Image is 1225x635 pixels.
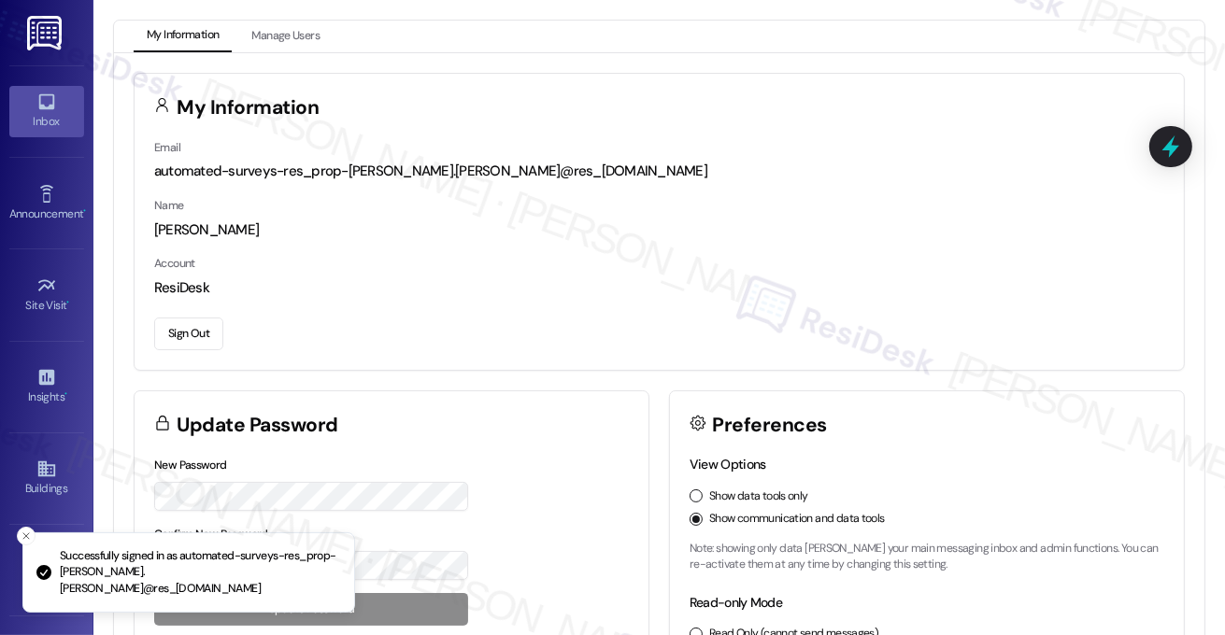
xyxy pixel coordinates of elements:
label: Account [154,256,195,271]
h3: My Information [178,98,320,118]
p: Note: showing only data [PERSON_NAME] your main messaging inbox and admin functions. You can re-a... [690,541,1164,573]
span: • [64,388,67,401]
label: View Options [690,456,766,473]
label: New Password [154,458,227,473]
label: Email [154,140,180,155]
label: Show data tools only [709,488,808,505]
span: • [83,205,86,218]
p: Successfully signed in as automated-surveys-res_prop-[PERSON_NAME].[PERSON_NAME]@res_[DOMAIN_NAME] [60,548,339,598]
a: Leads [9,545,84,596]
div: automated-surveys-res_prop-[PERSON_NAME].[PERSON_NAME]@res_[DOMAIN_NAME] [154,162,1164,181]
div: [PERSON_NAME] [154,220,1164,240]
label: Name [154,198,184,213]
img: ResiDesk Logo [27,16,65,50]
a: Site Visit • [9,270,84,320]
div: ResiDesk [154,278,1164,298]
a: Insights • [9,361,84,412]
button: Close toast [17,527,36,545]
label: Read-only Mode [690,594,782,611]
label: Show communication and data tools [709,511,885,528]
h3: Preferences [713,416,827,435]
a: Buildings [9,453,84,503]
h3: Update Password [178,416,338,435]
a: Inbox [9,86,84,136]
span: • [67,296,70,309]
button: My Information [134,21,232,52]
button: Manage Users [238,21,333,52]
button: Sign Out [154,317,223,350]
